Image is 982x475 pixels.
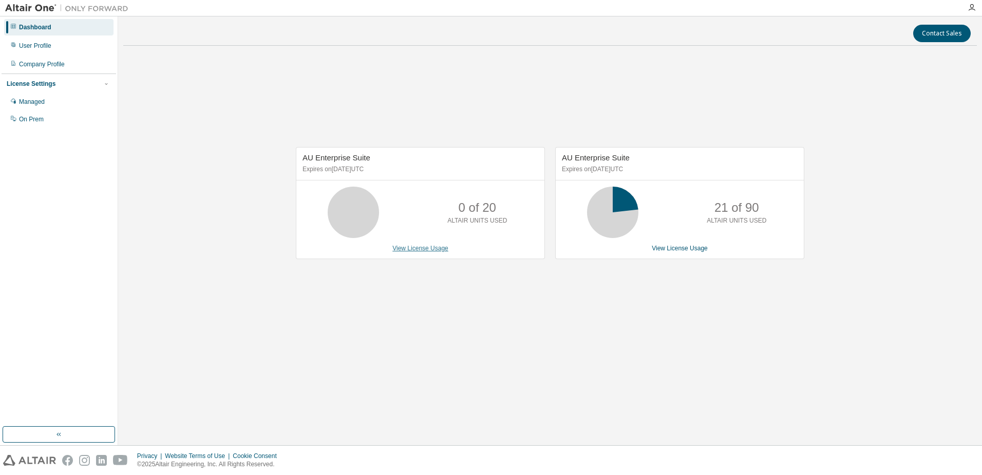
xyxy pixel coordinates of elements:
p: Expires on [DATE] UTC [303,165,536,174]
p: ALTAIR UNITS USED [447,216,507,225]
div: Website Terms of Use [165,452,233,460]
a: View License Usage [392,245,448,252]
div: Privacy [137,452,165,460]
p: ALTAIR UNITS USED [707,216,766,225]
div: On Prem [19,115,44,123]
p: Expires on [DATE] UTC [562,165,795,174]
div: Cookie Consent [233,452,282,460]
div: License Settings [7,80,55,88]
button: Contact Sales [913,25,971,42]
div: User Profile [19,42,51,50]
p: © 2025 Altair Engineering, Inc. All Rights Reserved. [137,460,283,469]
span: AU Enterprise Suite [303,153,370,162]
a: View License Usage [652,245,708,252]
p: 21 of 90 [714,199,759,216]
img: altair_logo.svg [3,455,56,466]
span: AU Enterprise Suite [562,153,630,162]
img: Altair One [5,3,134,13]
img: instagram.svg [79,455,90,466]
img: facebook.svg [62,455,73,466]
div: Company Profile [19,60,65,68]
p: 0 of 20 [459,199,496,216]
img: linkedin.svg [96,455,107,466]
div: Managed [19,98,45,106]
img: youtube.svg [113,455,128,466]
div: Dashboard [19,23,51,31]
